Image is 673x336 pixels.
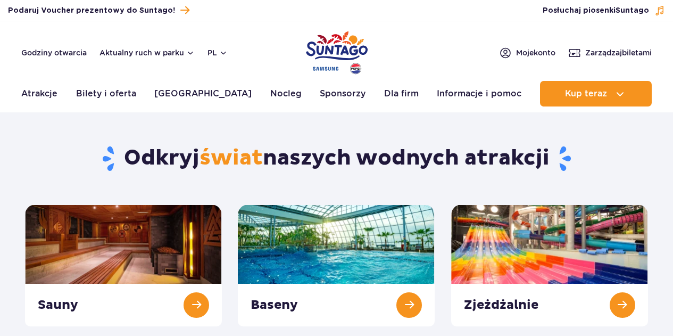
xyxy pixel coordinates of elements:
span: Kup teraz [565,89,607,99]
a: Sponsorzy [320,81,365,106]
a: Nocleg [270,81,302,106]
span: Podaruj Voucher prezentowy do Suntago! [8,5,175,16]
a: Godziny otwarcia [21,47,87,58]
a: Park of Poland [306,27,368,76]
span: świat [200,145,263,171]
span: Zarządzaj biletami [585,47,652,58]
button: pl [207,47,228,58]
span: Posłuchaj piosenki [543,5,649,16]
span: Moje konto [516,47,555,58]
a: Bilety i oferta [76,81,136,106]
button: Posłuchaj piosenkiSuntago [543,5,665,16]
a: Atrakcje [21,81,57,106]
a: Mojekonto [499,46,555,59]
button: Aktualny ruch w parku [99,48,195,57]
span: Suntago [616,7,649,14]
a: Dla firm [384,81,419,106]
a: [GEOGRAPHIC_DATA] [154,81,252,106]
h1: Odkryj naszych wodnych atrakcji [25,145,648,173]
a: Podaruj Voucher prezentowy do Suntago! [8,3,189,18]
a: Informacje i pomoc [437,81,521,106]
button: Kup teraz [540,81,652,106]
a: Zarządzajbiletami [568,46,652,59]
